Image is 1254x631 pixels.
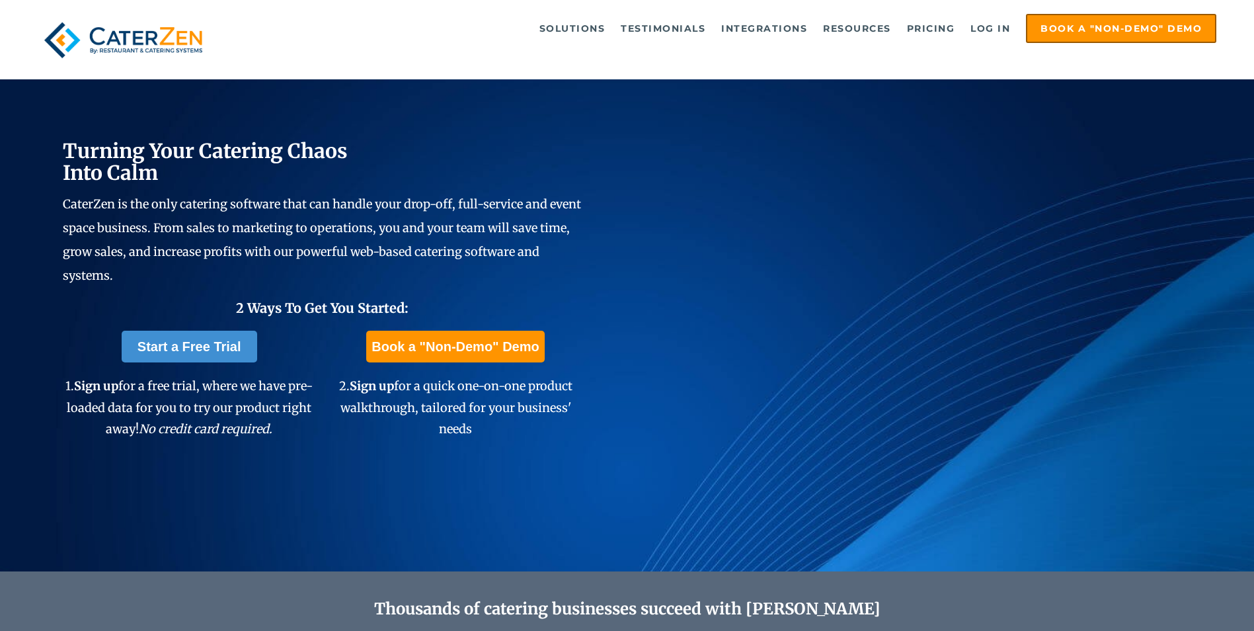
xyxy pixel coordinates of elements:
span: CaterZen is the only catering software that can handle your drop-off, full-service and event spac... [63,196,581,283]
span: Sign up [74,378,118,394]
span: 2 Ways To Get You Started: [236,300,409,316]
span: 1. for a free trial, where we have pre-loaded data for you to try our product right away! [65,378,313,437]
div: Navigation Menu [239,14,1216,43]
span: Turning Your Catering Chaos Into Calm [63,138,348,185]
a: Solutions [533,15,612,42]
a: Integrations [715,15,814,42]
a: Resources [816,15,898,42]
iframe: Help widget launcher [1136,579,1239,616]
em: No credit card required. [139,421,272,437]
h2: Thousands of catering businesses succeed with [PERSON_NAME] [126,600,1129,619]
span: 2. for a quick one-on-one product walkthrough, tailored for your business' needs [339,378,572,437]
a: Book a "Non-Demo" Demo [1026,14,1216,43]
span: Sign up [350,378,394,394]
a: Book a "Non-Demo" Demo [366,331,544,362]
img: caterzen [38,14,209,66]
a: Pricing [900,15,962,42]
a: Log in [964,15,1017,42]
a: Start a Free Trial [122,331,257,362]
a: Testimonials [614,15,712,42]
